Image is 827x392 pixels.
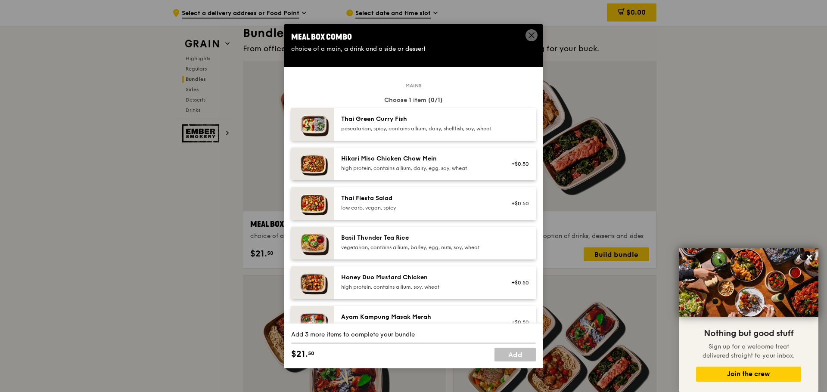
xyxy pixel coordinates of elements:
[341,165,496,172] div: high protein, contains allium, dairy, egg, soy, wheat
[291,187,334,220] img: daily_normal_Thai_Fiesta_Salad__Horizontal_.jpg
[341,204,496,211] div: low carb, vegan, spicy
[291,108,334,141] img: daily_normal_HORZ-Thai-Green-Curry-Fish.jpg
[341,125,496,132] div: pescatarian, spicy, contains allium, dairy, shellfish, soy, wheat
[291,266,334,299] img: daily_normal_Honey_Duo_Mustard_Chicken__Horizontal_.jpg
[291,31,536,43] div: Meal Box Combo
[341,194,496,203] div: Thai Fiesta Salad
[704,328,793,339] span: Nothing but good stuff
[341,313,496,321] div: Ayam Kampung Masak Merah
[291,306,334,339] img: daily_normal_Ayam_Kampung_Masak_Merah_Horizontal_.jpg
[703,343,795,359] span: Sign up for a welcome treat delivered straight to your inbox.
[341,115,496,123] div: Thai Green Curry Fish
[506,200,529,207] div: +$0.50
[291,227,334,259] img: daily_normal_HORZ-Basil-Thunder-Tea-Rice.jpg
[308,350,314,357] span: 50
[802,250,816,264] button: Close
[494,348,536,361] a: Add
[506,319,529,326] div: +$0.50
[291,45,536,53] div: choice of a main, a drink and a side or dessert
[341,244,496,251] div: vegetarian, contains allium, barley, egg, nuts, soy, wheat
[341,154,496,163] div: Hikari Miso Chicken Chow Mein
[679,248,818,317] img: DSC07876-Edit02-Large.jpeg
[402,82,425,89] span: Mains
[506,279,529,286] div: +$0.50
[341,323,496,330] div: high protein, spicy, contains allium, shellfish, soy, wheat
[506,161,529,167] div: +$0.50
[696,367,801,382] button: Join the crew
[291,96,536,105] div: Choose 1 item (0/1)
[291,148,334,180] img: daily_normal_Hikari_Miso_Chicken_Chow_Mein__Horizontal_.jpg
[341,234,496,242] div: Basil Thunder Tea Rice
[341,284,496,290] div: high protein, contains allium, soy, wheat
[291,330,536,339] div: Add 3 more items to complete your bundle
[341,273,496,282] div: Honey Duo Mustard Chicken
[291,348,308,361] span: $21.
